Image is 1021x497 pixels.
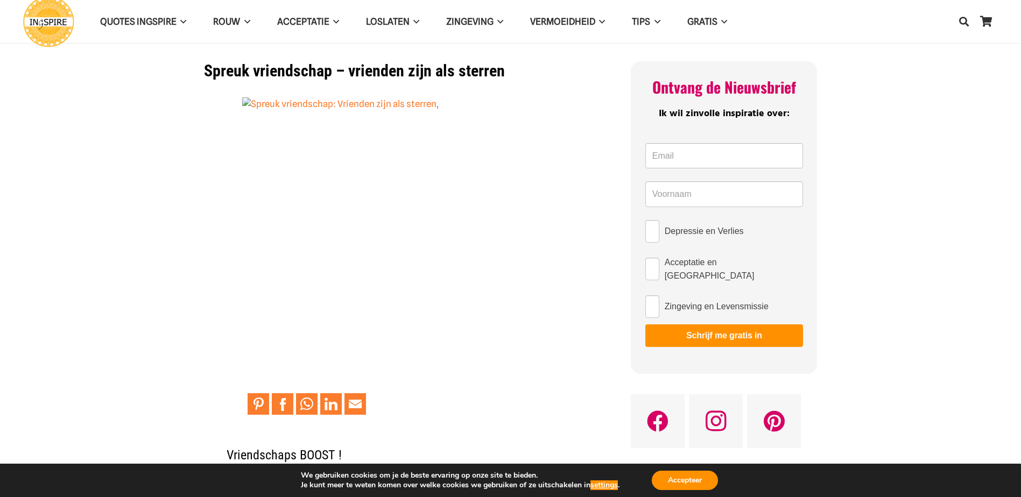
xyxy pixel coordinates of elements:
a: Share to LinkedIn [320,393,342,415]
span: GRATIS Menu [717,8,727,35]
a: Zoeken [953,8,975,35]
span: VERMOEIDHEID Menu [595,8,605,35]
h2: Vriendschaps BOOST ! [227,434,581,463]
a: GRATISGRATIS Menu [674,8,741,35]
span: Zingeving [446,16,494,27]
button: Accepteer [652,471,718,490]
span: ROUW [213,16,240,27]
input: Email [645,143,803,169]
span: TIPS Menu [650,8,660,35]
input: Depressie en Verlies [645,220,659,243]
span: Zingeving en Levensmissie [665,300,769,313]
img: Spreuk vriendschap: Vrienden zijn als sterren, [242,97,565,420]
a: TIPSTIPS Menu [618,8,673,35]
input: Zingeving en Levensmissie [645,295,659,318]
a: Instagram [689,394,743,448]
input: Acceptatie en [GEOGRAPHIC_DATA] [645,258,659,280]
span: QUOTES INGSPIRE [100,16,177,27]
a: ZingevingZingeving Menu [433,8,517,35]
span: QUOTES INGSPIRE Menu [177,8,186,35]
a: LoslatenLoslaten Menu [353,8,433,35]
li: Email This [344,393,369,415]
h1: Spreuk vriendschap – vrienden zijn als sterren [204,61,604,81]
span: Ontvang de Nieuwsbrief [652,76,796,98]
a: Mail to Email This [344,393,366,415]
a: AcceptatieAcceptatie Menu [264,8,353,35]
span: Loslaten Menu [410,8,419,35]
p: We gebruiken cookies om je de beste ervaring op onze site te bieden. [301,471,619,480]
span: Ik wil zinvolle inspiratie over: [659,106,790,122]
li: WhatsApp [296,393,320,415]
span: Depressie en Verlies [665,224,744,238]
a: Facebook [631,394,685,448]
span: Zingeving Menu [494,8,503,35]
span: Acceptatie en [GEOGRAPHIC_DATA] [665,255,803,282]
button: Schrijf me gratis in [645,324,803,347]
p: Je kunt meer te weten komen over welke cookies we gebruiken of ze uitschakelen in . [301,480,619,490]
span: ROUW Menu [240,8,250,35]
a: QUOTES INGSPIREQUOTES INGSPIRE Menu [87,8,200,35]
span: Acceptatie Menu [329,8,339,35]
span: Loslaten [366,16,410,27]
a: VERMOEIDHEIDVERMOEIDHEID Menu [517,8,618,35]
span: Acceptatie [277,16,329,27]
a: Pin to Pinterest [248,393,269,415]
button: settings [590,480,618,490]
span: VERMOEIDHEID [530,16,595,27]
a: Share to Facebook [272,393,293,415]
a: Pinterest [747,394,801,448]
li: Facebook [272,393,296,415]
input: Voornaam [645,181,803,207]
a: ROUWROUW Menu [200,8,263,35]
li: LinkedIn [320,393,344,415]
span: GRATIS [687,16,717,27]
li: Pinterest [248,393,272,415]
a: Share to WhatsApp [296,393,318,415]
span: TIPS [632,16,650,27]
